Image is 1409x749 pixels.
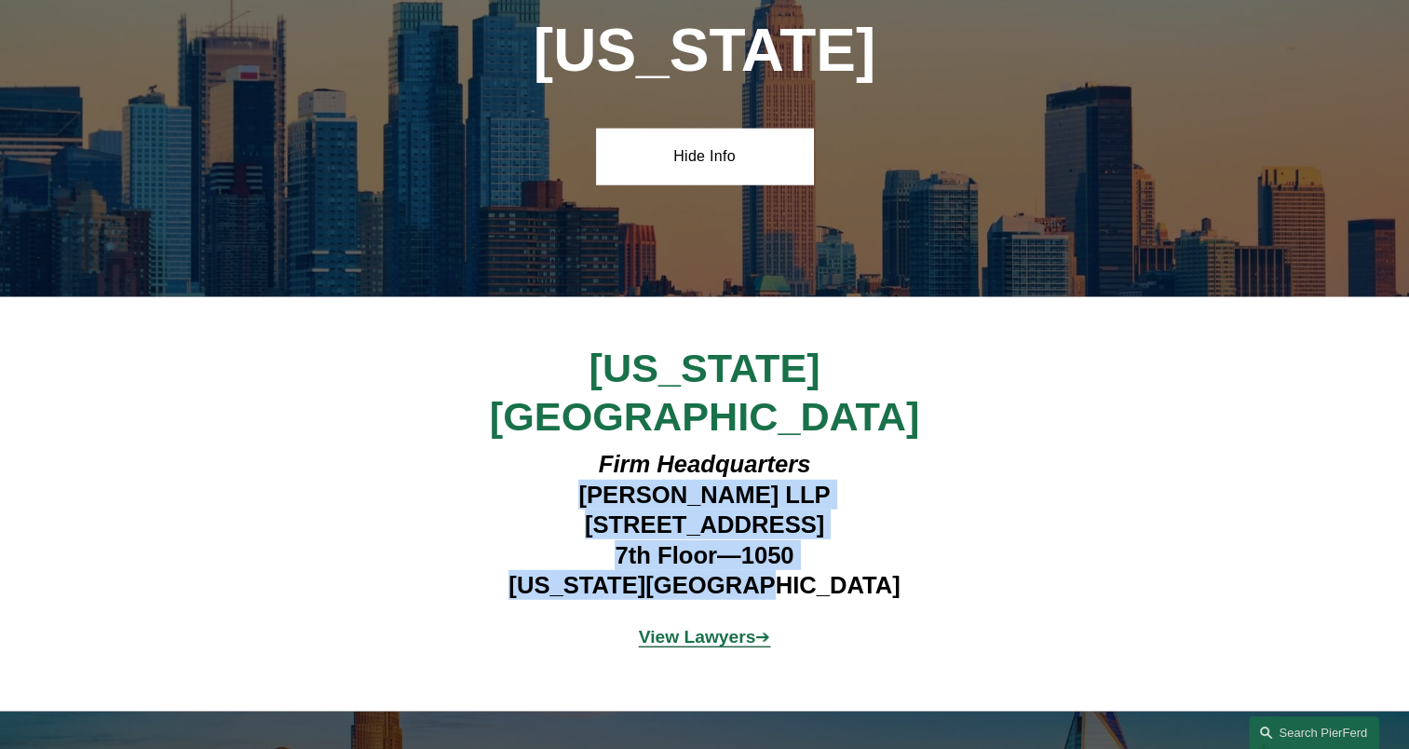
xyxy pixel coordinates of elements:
[433,17,976,85] h1: [US_STATE]
[490,346,919,439] span: [US_STATE][GEOGRAPHIC_DATA]
[433,449,976,600] h4: [PERSON_NAME] LLP [STREET_ADDRESS] 7th Floor—1050 [US_STATE][GEOGRAPHIC_DATA]
[639,627,771,647] span: ➔
[596,129,813,184] a: Hide Info
[639,627,771,647] a: View Lawyers➔
[599,451,811,477] em: Firm Headquarters
[1249,716,1379,749] a: Search this site
[639,627,756,647] strong: View Lawyers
